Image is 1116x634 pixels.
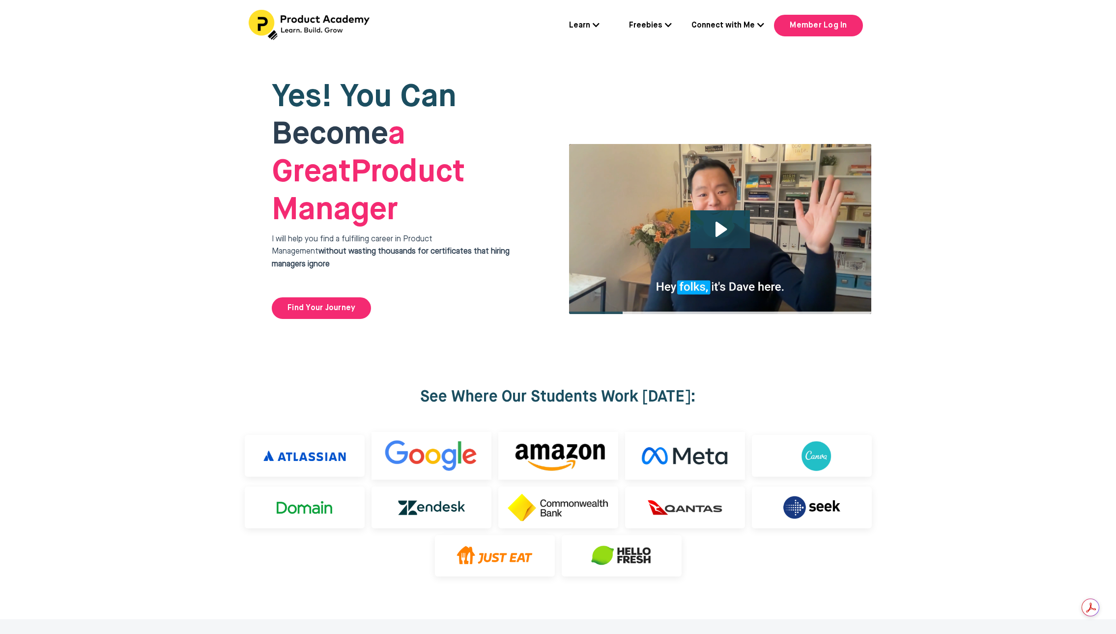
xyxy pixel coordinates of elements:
[420,389,696,405] strong: See Where Our Students Work [DATE]:
[774,15,862,36] a: Member Log In
[272,82,457,113] span: Yes! You Can
[249,10,372,40] img: Header Logo
[272,119,405,188] strong: a Great
[690,210,750,248] button: Play Video: file-uploads/sites/127338/video/4ffeae-3e1-a2cd-5ad6-eac528a42_Why_I_built_product_ac...
[691,20,764,32] a: Connect with Me
[569,20,600,32] a: Learn
[272,119,388,150] span: Become
[272,235,510,268] span: I will help you find a fulfilling career in Product Management
[629,20,672,32] a: Freebies
[272,119,465,226] span: Product Manager
[272,297,371,319] a: Find Your Journey
[272,248,510,268] strong: without wasting thousands for certificates that hiring managers ignore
